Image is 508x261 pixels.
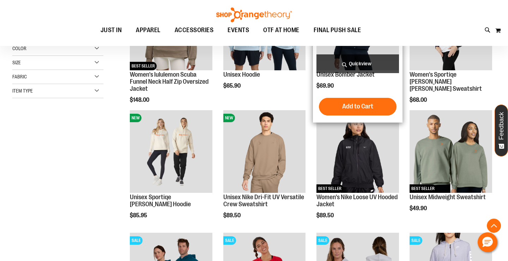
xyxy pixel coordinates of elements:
[223,212,242,219] span: $89.50
[129,22,168,38] a: APPAREL
[126,107,216,236] div: product
[410,236,422,245] span: SALE
[223,236,236,245] span: SALE
[12,74,27,79] span: Fabric
[220,22,256,38] a: EVENTS
[12,88,33,94] span: Item Type
[130,212,148,219] span: $85.95
[316,212,335,219] span: $89.50
[12,46,26,51] span: Color
[410,205,428,212] span: $49.90
[130,114,141,122] span: NEW
[410,110,492,194] a: Unisex Midweight SweatshirtBEST SELLER
[130,194,191,208] a: Unisex Sportiqe [PERSON_NAME] Hoodie
[215,7,293,22] img: Shop Orangetheory
[316,110,399,193] img: Women's Nike Loose UV Hooded Jacket
[223,71,260,78] a: Unisex Hoodie
[316,54,399,73] a: Quickview
[316,83,335,89] span: $69.90
[410,71,482,92] a: Women's Sportiqe [PERSON_NAME] [PERSON_NAME] Sweatshirt
[498,112,505,140] span: Feedback
[316,184,343,193] span: BEST SELLER
[313,107,403,236] div: product
[316,110,399,194] a: Women's Nike Loose UV Hooded JacketNEWBEST SELLER
[130,71,208,92] a: Women's lululemon Scuba Funnel Neck Half Zip Oversized Jacket
[223,110,306,193] img: Unisex Nike Dri-Fit UV Versatile Crew Sweatshirt
[410,97,428,103] span: $68.00
[101,22,122,38] span: JUST IN
[319,98,397,115] button: Add to Cart
[168,22,221,38] a: ACCESSORIES
[478,232,497,252] button: Hello, have a question? Let’s chat.
[130,110,212,193] img: Unisex Sportiqe Olsen Hoodie
[410,194,486,201] a: Unisex Midweight Sweatshirt
[130,62,157,70] span: BEST SELLER
[130,97,150,103] span: $148.00
[307,22,368,38] a: FINAL PUSH SALE
[223,114,235,122] span: NEW
[93,22,129,38] a: JUST IN
[130,236,143,245] span: SALE
[410,184,436,193] span: BEST SELLER
[342,102,373,110] span: Add to Cart
[130,110,212,194] a: Unisex Sportiqe Olsen HoodieNEW
[228,22,249,38] span: EVENTS
[316,71,375,78] a: Unisex Bomber Jacket
[487,219,501,233] button: Back To Top
[223,194,304,208] a: Unisex Nike Dri-Fit UV Versatile Crew Sweatshirt
[406,107,496,230] div: product
[12,60,21,65] span: Size
[220,107,309,236] div: product
[175,22,214,38] span: ACCESSORIES
[256,22,307,38] a: OTF AT HOME
[136,22,161,38] span: APPAREL
[263,22,300,38] span: OTF AT HOME
[223,110,306,194] a: Unisex Nike Dri-Fit UV Versatile Crew SweatshirtNEW
[223,83,242,89] span: $65.90
[314,22,361,38] span: FINAL PUSH SALE
[410,110,492,193] img: Unisex Midweight Sweatshirt
[495,105,508,156] button: Feedback - Show survey
[316,194,398,208] a: Women's Nike Loose UV Hooded Jacket
[316,236,329,245] span: SALE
